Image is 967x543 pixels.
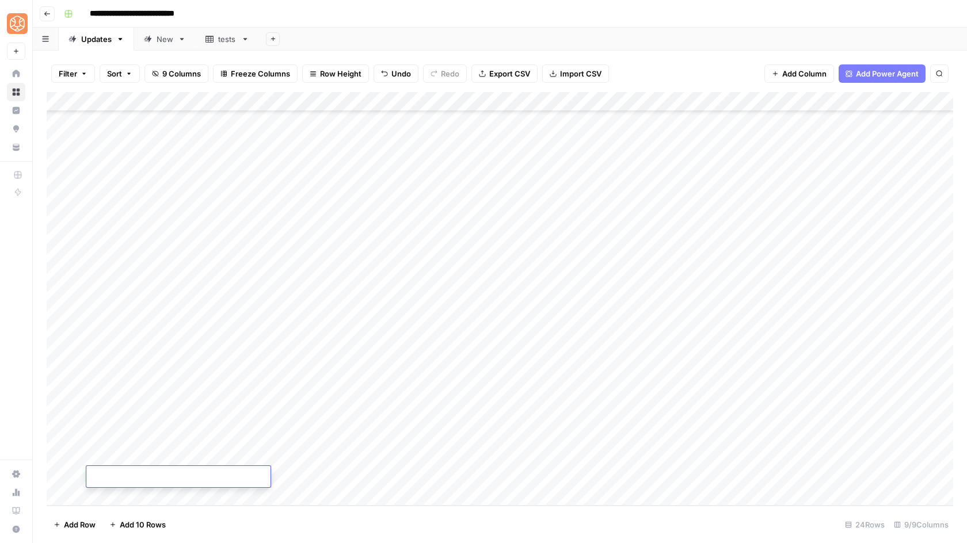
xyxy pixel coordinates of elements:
button: Add Power Agent [839,64,926,83]
a: Browse [7,83,25,101]
div: New [157,33,173,45]
span: Undo [391,68,411,79]
div: Updates [81,33,112,45]
button: Workspace: SimpleTiger [7,9,25,38]
span: 9 Columns [162,68,201,79]
button: Add Column [764,64,834,83]
span: Add 10 Rows [120,519,166,530]
a: Usage [7,483,25,502]
a: tests [196,28,259,51]
span: Add Column [782,68,827,79]
span: Row Height [320,68,361,79]
a: Home [7,64,25,83]
a: Settings [7,465,25,483]
a: Learning Hub [7,502,25,520]
div: 9/9 Columns [889,515,953,534]
button: Redo [423,64,467,83]
a: New [134,28,196,51]
button: Add Row [47,515,102,534]
button: Row Height [302,64,369,83]
a: Opportunities [7,120,25,138]
img: SimpleTiger Logo [7,13,28,34]
a: Insights [7,101,25,120]
button: Export CSV [471,64,538,83]
span: Add Power Agent [856,68,919,79]
button: Filter [51,64,95,83]
div: 24 Rows [840,515,889,534]
button: Sort [100,64,140,83]
span: Export CSV [489,68,530,79]
button: 9 Columns [144,64,208,83]
button: Help + Support [7,520,25,538]
button: Import CSV [542,64,609,83]
button: Undo [374,64,418,83]
span: Sort [107,68,122,79]
span: Import CSV [560,68,601,79]
a: Updates [59,28,134,51]
button: Freeze Columns [213,64,298,83]
span: Filter [59,68,77,79]
span: Freeze Columns [231,68,290,79]
span: Add Row [64,519,96,530]
button: Add 10 Rows [102,515,173,534]
div: tests [218,33,237,45]
a: Your Data [7,138,25,156]
span: Redo [441,68,459,79]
